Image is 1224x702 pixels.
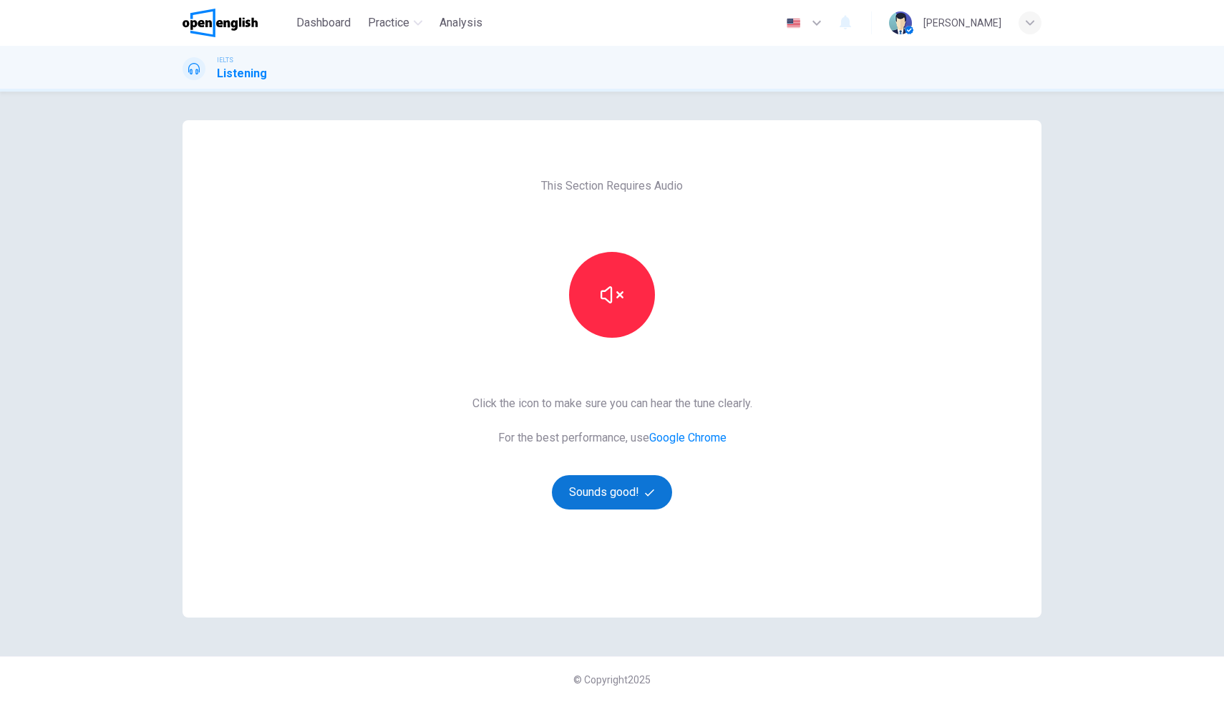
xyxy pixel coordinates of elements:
[183,9,291,37] a: OpenEnglish logo
[434,10,488,36] button: Analysis
[889,11,912,34] img: Profile picture
[649,431,727,444] a: Google Chrome
[291,10,356,36] button: Dashboard
[785,18,802,29] img: en
[923,14,1001,31] div: [PERSON_NAME]
[362,10,428,36] button: Practice
[472,429,752,447] span: For the best performance, use
[368,14,409,31] span: Practice
[296,14,351,31] span: Dashboard
[217,55,233,65] span: IELTS
[552,475,672,510] button: Sounds good!
[573,674,651,686] span: © Copyright 2025
[217,65,267,82] h1: Listening
[472,395,752,412] span: Click the icon to make sure you can hear the tune clearly.
[439,14,482,31] span: Analysis
[183,9,258,37] img: OpenEnglish logo
[541,177,683,195] span: This Section Requires Audio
